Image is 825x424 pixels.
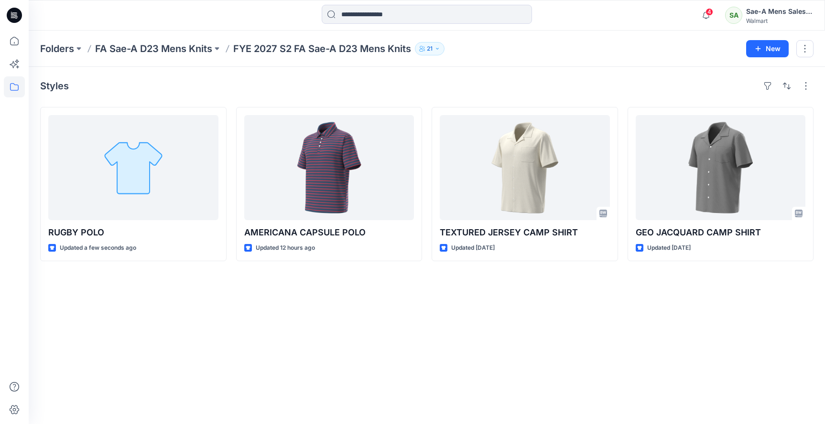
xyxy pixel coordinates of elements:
[746,40,789,57] button: New
[746,17,813,24] div: Walmart
[451,243,495,253] p: Updated [DATE]
[233,42,411,55] p: FYE 2027 S2 FA Sae-A D23 Mens Knits
[746,6,813,17] div: Sae-A Mens Sales Team
[95,42,212,55] a: FA Sae-A D23 Mens Knits
[40,42,74,55] a: Folders
[636,115,806,220] a: GEO JACQUARD CAMP SHIRT
[244,226,414,239] p: AMERICANA CAPSULE POLO
[706,8,713,16] span: 4
[244,115,414,220] a: AMERICANA CAPSULE POLO
[636,226,806,239] p: GEO JACQUARD CAMP SHIRT
[647,243,691,253] p: Updated [DATE]
[256,243,315,253] p: Updated 12 hours ago
[415,42,445,55] button: 21
[725,7,742,24] div: SA
[440,115,610,220] a: TEXTURED JERSEY CAMP SHIRT
[440,226,610,239] p: TEXTURED JERSEY CAMP SHIRT
[427,43,433,54] p: 21
[40,80,69,92] h4: Styles
[48,226,218,239] p: RUGBY POLO
[60,243,136,253] p: Updated a few seconds ago
[48,115,218,220] a: RUGBY POLO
